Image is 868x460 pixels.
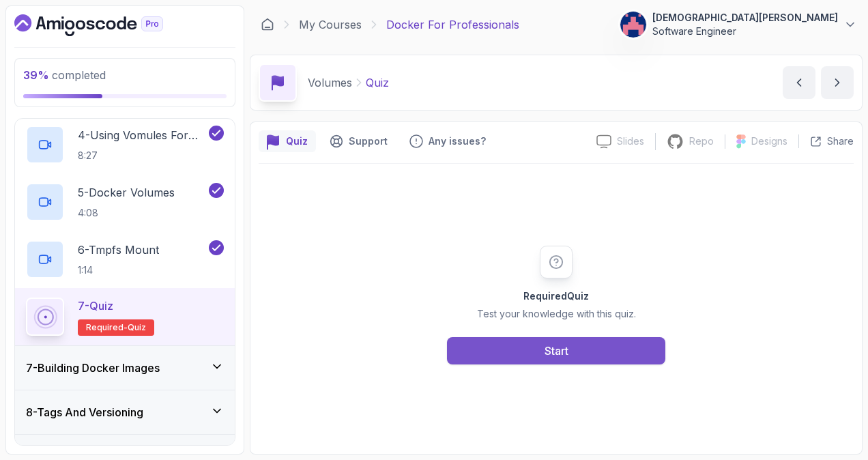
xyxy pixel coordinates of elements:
button: 5-Docker Volumes4:08 [26,183,224,221]
button: 7-QuizRequired-quiz [26,298,224,336]
p: 4 - Using Vomules For Local Dev [78,127,206,143]
h2: Quiz [477,289,636,303]
p: Volumes [308,74,352,91]
img: user profile image [620,12,646,38]
button: 7-Building Docker Images [15,346,235,390]
button: Support button [321,130,396,152]
span: completed [23,68,106,82]
p: Slides [617,134,644,148]
p: 6 - Tmpfs Mount [78,242,159,258]
p: Any issues? [429,134,486,148]
p: Software Engineer [652,25,838,38]
p: Quiz [366,74,389,91]
span: Required [523,290,567,302]
button: Share [798,134,854,148]
div: Start [545,343,568,359]
p: Repo [689,134,714,148]
button: next content [821,66,854,99]
p: Test your knowledge with this quiz. [477,307,636,321]
span: 39 % [23,68,49,82]
a: Dashboard [14,14,194,36]
h3: 7 - Building Docker Images [26,360,160,376]
p: 1:14 [78,263,159,277]
button: 8-Tags And Versioning [15,390,235,434]
p: 4:08 [78,206,175,220]
a: My Courses [299,16,362,33]
p: Quiz [286,134,308,148]
p: Support [349,134,388,148]
button: Feedback button [401,130,494,152]
p: 7 - Quiz [78,298,113,314]
span: Required- [86,322,128,333]
button: Start [447,337,665,364]
span: quiz [128,322,146,333]
button: user profile image[DEMOGRAPHIC_DATA][PERSON_NAME]Software Engineer [620,11,857,38]
button: quiz button [259,130,316,152]
a: Dashboard [261,18,274,31]
h3: 8 - Tags And Versioning [26,404,143,420]
button: previous content [783,66,815,99]
p: 8:27 [78,149,206,162]
p: Designs [751,134,787,148]
button: 4-Using Vomules For Local Dev8:27 [26,126,224,164]
p: 5 - Docker Volumes [78,184,175,201]
button: 6-Tmpfs Mount1:14 [26,240,224,278]
p: Share [827,134,854,148]
p: Docker For Professionals [386,16,519,33]
p: [DEMOGRAPHIC_DATA][PERSON_NAME] [652,11,838,25]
